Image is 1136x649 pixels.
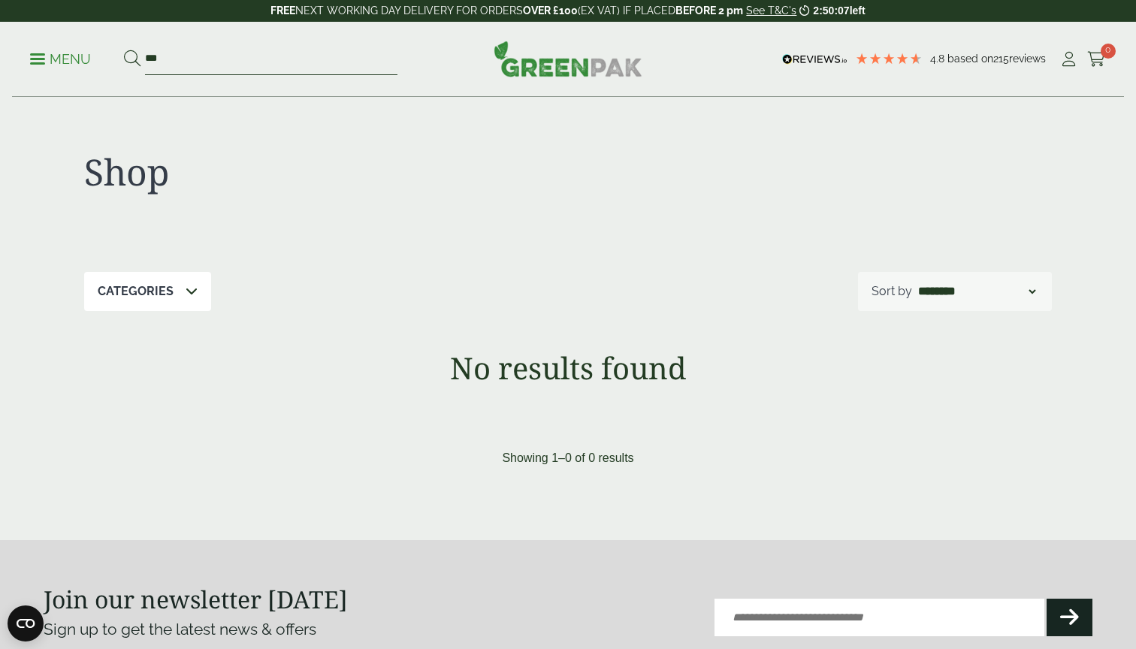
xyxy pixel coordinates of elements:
p: Sort by [872,282,912,300]
strong: OVER £100 [523,5,578,17]
p: Menu [30,50,91,68]
img: REVIEWS.io [782,54,847,65]
h1: Shop [84,150,568,194]
span: 215 [993,53,1009,65]
button: Open CMP widget [8,605,44,641]
i: Cart [1087,52,1106,67]
strong: BEFORE 2 pm [675,5,743,17]
a: Menu [30,50,91,65]
span: Based on [947,53,993,65]
select: Shop order [915,282,1038,300]
span: 2:50:07 [813,5,849,17]
p: Categories [98,282,174,300]
span: 4.8 [930,53,947,65]
div: 4.79 Stars [855,52,923,65]
p: Showing 1–0 of 0 results [502,449,633,467]
span: 0 [1101,44,1116,59]
h1: No results found [44,350,1092,386]
i: My Account [1059,52,1078,67]
a: 0 [1087,48,1106,71]
span: reviews [1009,53,1046,65]
a: See T&C's [746,5,796,17]
img: GreenPak Supplies [494,41,642,77]
span: left [850,5,866,17]
p: Sign up to get the latest news & offers [44,617,515,641]
strong: Join our newsletter [DATE] [44,583,348,615]
strong: FREE [270,5,295,17]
